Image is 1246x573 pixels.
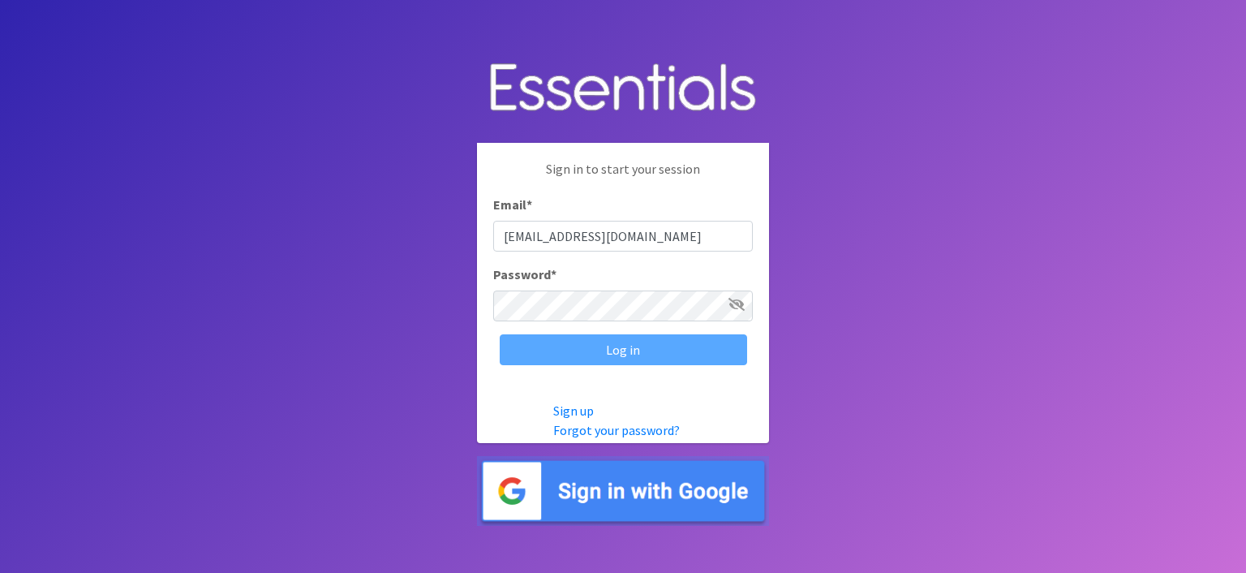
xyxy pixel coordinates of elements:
[477,456,769,527] img: Sign in with Google
[493,195,532,214] label: Email
[477,47,769,131] img: Human Essentials
[553,422,680,438] a: Forgot your password?
[553,403,594,419] a: Sign up
[526,196,532,213] abbr: required
[493,159,753,195] p: Sign in to start your session
[493,265,556,284] label: Password
[551,266,556,282] abbr: required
